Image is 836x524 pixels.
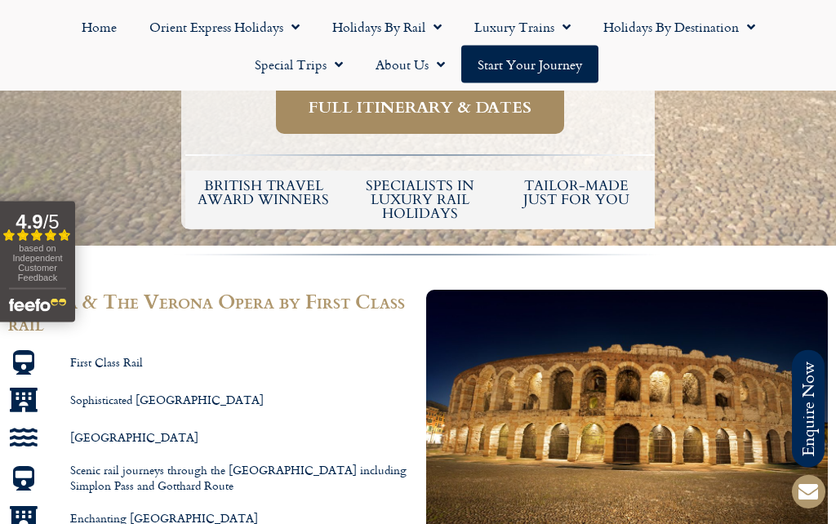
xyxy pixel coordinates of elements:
h5: British Travel Award winners [193,180,334,207]
span: First Class Rail [66,356,143,371]
span: Verona & The Verona Opera by First Class rail [8,287,405,338]
span: [GEOGRAPHIC_DATA] [66,431,198,446]
nav: Menu [8,8,828,83]
a: Home [65,8,133,46]
a: About Us [359,46,461,83]
a: Special Trips [238,46,359,83]
a: Luxury Trains [458,8,587,46]
a: Full itinerary & dates [276,82,564,135]
span: Full itinerary & dates [309,98,531,118]
a: Holidays by Destination [587,8,772,46]
a: Holidays by Rail [316,8,458,46]
a: Start your Journey [461,46,598,83]
span: Scenic rail journeys through the [GEOGRAPHIC_DATA] including Simplon Pass and Gotthard Route [66,464,411,494]
h6: Specialists in luxury rail holidays [350,180,491,221]
h5: tailor-made just for you [506,180,647,207]
span: Sophisticated [GEOGRAPHIC_DATA] [66,393,264,409]
a: Orient Express Holidays [133,8,316,46]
